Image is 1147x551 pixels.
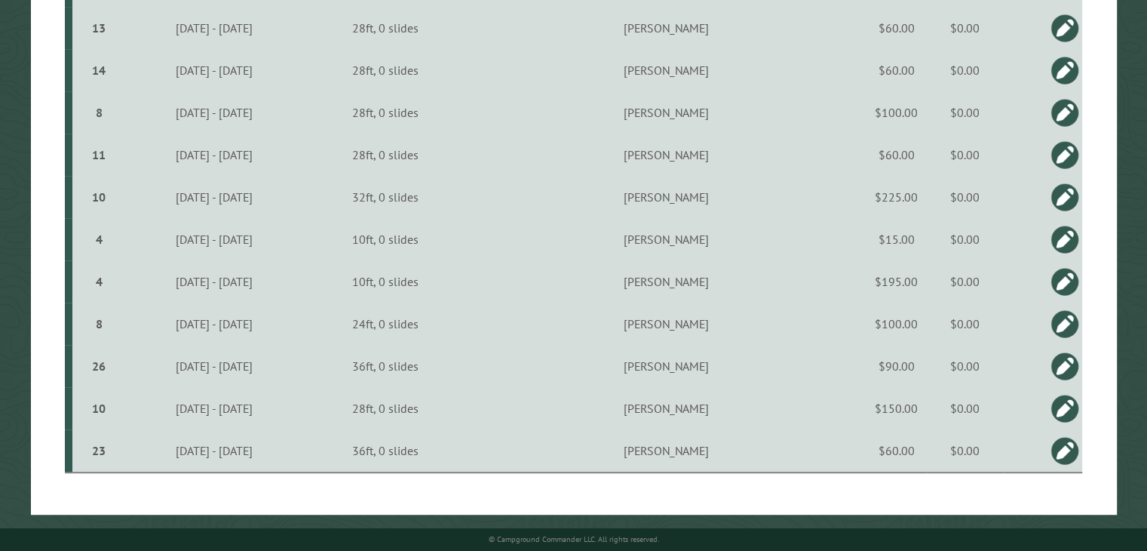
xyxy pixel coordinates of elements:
[927,134,1004,176] td: $0.00
[78,232,119,247] div: 4
[305,429,465,473] td: 36ft, 0 slides
[124,63,303,78] div: [DATE] - [DATE]
[78,63,119,78] div: 14
[866,49,927,91] td: $60.00
[866,91,927,134] td: $100.00
[305,134,465,176] td: 28ft, 0 slides
[305,176,465,218] td: 32ft, 0 slides
[866,176,927,218] td: $225.00
[305,387,465,429] td: 28ft, 0 slides
[78,443,119,458] div: 23
[465,7,866,49] td: [PERSON_NAME]
[465,134,866,176] td: [PERSON_NAME]
[866,134,927,176] td: $60.00
[305,303,465,345] td: 24ft, 0 slides
[866,345,927,387] td: $90.00
[927,91,1004,134] td: $0.00
[78,359,119,374] div: 26
[78,189,119,205] div: 10
[305,49,465,91] td: 28ft, 0 slides
[305,345,465,387] td: 36ft, 0 slides
[927,387,1004,429] td: $0.00
[866,387,927,429] td: $150.00
[465,91,866,134] td: [PERSON_NAME]
[927,303,1004,345] td: $0.00
[124,232,303,247] div: [DATE] - [DATE]
[465,260,866,303] td: [PERSON_NAME]
[927,176,1004,218] td: $0.00
[927,260,1004,303] td: $0.00
[124,147,303,162] div: [DATE] - [DATE]
[866,429,927,473] td: $60.00
[124,20,303,35] div: [DATE] - [DATE]
[465,387,866,429] td: [PERSON_NAME]
[124,443,303,458] div: [DATE] - [DATE]
[78,316,119,331] div: 8
[305,218,465,260] td: 10ft, 0 slides
[866,260,927,303] td: $195.00
[866,218,927,260] td: $15.00
[124,359,303,374] div: [DATE] - [DATE]
[489,534,659,544] small: © Campground Commander LLC. All rights reserved.
[465,429,866,473] td: [PERSON_NAME]
[305,7,465,49] td: 28ft, 0 slides
[124,401,303,416] div: [DATE] - [DATE]
[124,274,303,289] div: [DATE] - [DATE]
[866,7,927,49] td: $60.00
[927,218,1004,260] td: $0.00
[465,303,866,345] td: [PERSON_NAME]
[465,49,866,91] td: [PERSON_NAME]
[78,147,119,162] div: 11
[124,316,303,331] div: [DATE] - [DATE]
[305,91,465,134] td: 28ft, 0 slides
[927,345,1004,387] td: $0.00
[78,20,119,35] div: 13
[124,189,303,205] div: [DATE] - [DATE]
[866,303,927,345] td: $100.00
[124,105,303,120] div: [DATE] - [DATE]
[465,218,866,260] td: [PERSON_NAME]
[927,49,1004,91] td: $0.00
[927,429,1004,473] td: $0.00
[78,105,119,120] div: 8
[927,7,1004,49] td: $0.00
[305,260,465,303] td: 10ft, 0 slides
[465,345,866,387] td: [PERSON_NAME]
[465,176,866,218] td: [PERSON_NAME]
[78,274,119,289] div: 4
[78,401,119,416] div: 10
